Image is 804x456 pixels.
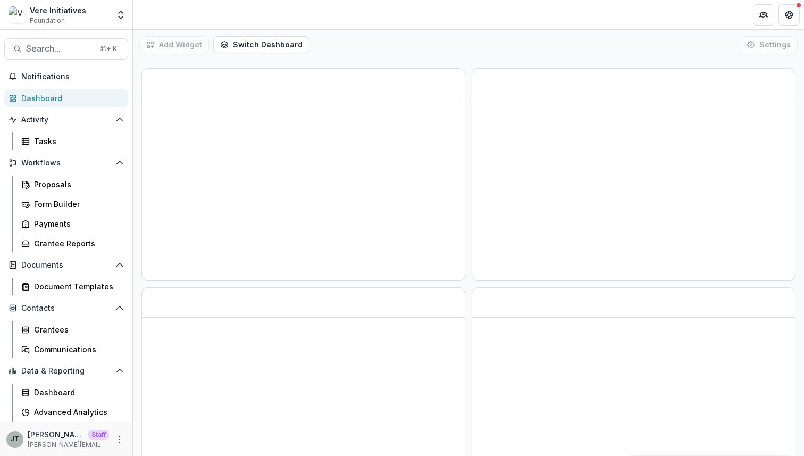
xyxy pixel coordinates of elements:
[17,195,128,213] a: Form Builder
[4,256,128,273] button: Open Documents
[34,407,120,418] div: Advanced Analytics
[113,4,128,26] button: Open entity switcher
[4,362,128,379] button: Open Data & Reporting
[34,136,120,147] div: Tasks
[17,321,128,338] a: Grantees
[21,261,111,270] span: Documents
[113,433,126,446] button: More
[21,367,111,376] span: Data & Reporting
[17,176,128,193] a: Proposals
[213,36,309,53] button: Switch Dashboard
[21,304,111,313] span: Contacts
[34,179,120,190] div: Proposals
[778,4,800,26] button: Get Help
[98,43,119,55] div: ⌘ + K
[753,4,774,26] button: Partners
[21,72,124,81] span: Notifications
[21,159,111,168] span: Workflows
[28,429,84,440] p: [PERSON_NAME]
[34,324,120,335] div: Grantees
[34,344,120,355] div: Communications
[11,436,19,443] div: Joyce N Temelio
[17,403,128,421] a: Advanced Analytics
[17,132,128,150] a: Tasks
[30,5,86,16] div: Vere Initiatives
[17,215,128,233] a: Payments
[88,430,109,440] p: Staff
[17,235,128,252] a: Grantee Reports
[28,440,109,450] p: [PERSON_NAME][EMAIL_ADDRESS][DOMAIN_NAME]
[9,6,26,23] img: Vere Initiatives
[4,111,128,128] button: Open Activity
[139,36,209,53] button: Add Widget
[17,278,128,295] a: Document Templates
[34,198,120,210] div: Form Builder
[30,16,65,26] span: Foundation
[4,300,128,317] button: Open Contacts
[34,387,120,398] div: Dashboard
[4,89,128,107] a: Dashboard
[21,93,120,104] div: Dashboard
[34,281,120,292] div: Document Templates
[21,115,111,125] span: Activity
[4,68,128,85] button: Notifications
[17,341,128,358] a: Communications
[34,238,120,249] div: Grantee Reports
[4,38,128,60] button: Search...
[17,384,128,401] a: Dashboard
[4,154,128,171] button: Open Workflows
[137,7,182,22] nav: breadcrumb
[740,36,798,53] button: Settings
[26,44,94,54] span: Search...
[34,218,120,229] div: Payments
